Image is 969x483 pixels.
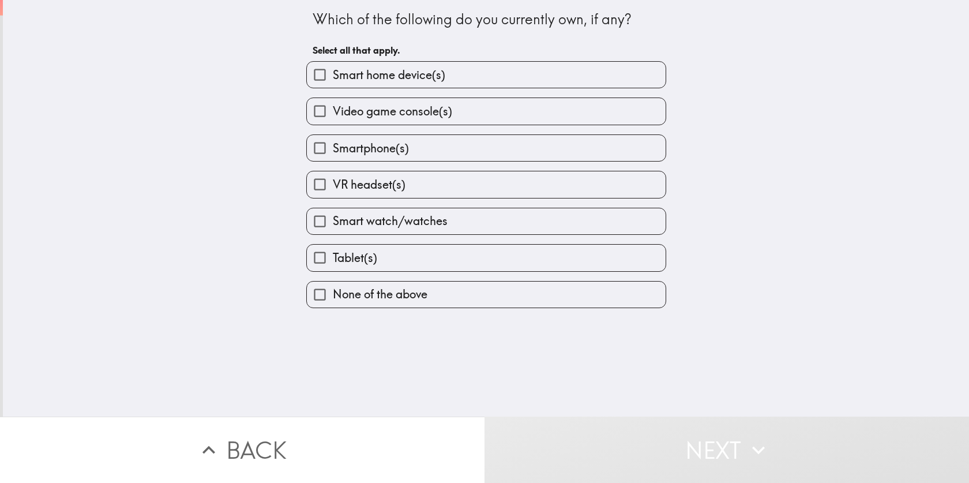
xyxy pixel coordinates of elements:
[313,10,660,29] div: Which of the following do you currently own, if any?
[333,213,448,229] span: Smart watch/watches
[307,208,666,234] button: Smart watch/watches
[333,67,445,83] span: Smart home device(s)
[333,177,405,193] span: VR headset(s)
[333,103,452,119] span: Video game console(s)
[307,135,666,161] button: Smartphone(s)
[333,286,427,302] span: None of the above
[307,98,666,124] button: Video game console(s)
[307,282,666,308] button: None of the above
[307,245,666,271] button: Tablet(s)
[307,171,666,197] button: VR headset(s)
[333,140,409,156] span: Smartphone(s)
[333,250,377,266] span: Tablet(s)
[484,417,969,483] button: Next
[307,62,666,88] button: Smart home device(s)
[313,44,660,57] h6: Select all that apply.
